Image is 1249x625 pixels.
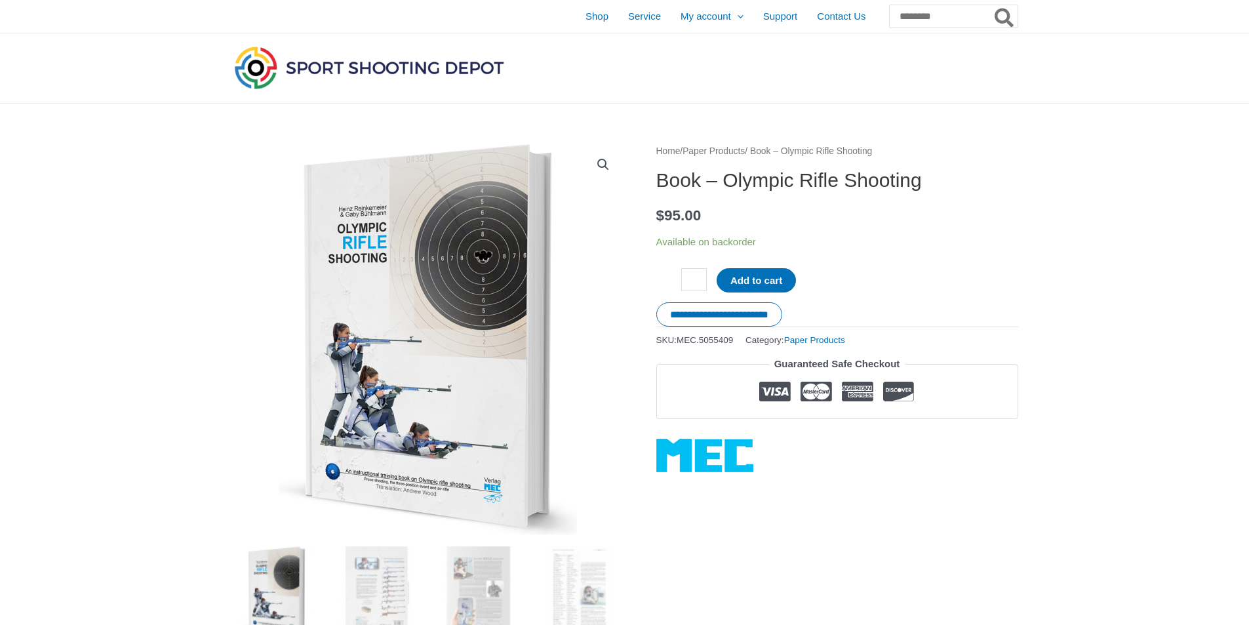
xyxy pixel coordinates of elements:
[656,233,1018,251] p: Available on backorder
[784,335,845,345] a: Paper Products
[992,5,1018,28] button: Search
[656,207,665,224] span: $
[656,439,753,472] a: MEC
[769,355,905,373] legend: Guaranteed Safe Checkout
[677,335,733,345] span: MEC.5055409
[231,43,507,92] img: Sport Shooting Depot
[717,268,796,292] button: Add to cart
[656,332,734,348] span: SKU:
[681,268,707,291] input: Product quantity
[591,153,615,176] a: View full-screen image gallery
[745,332,845,348] span: Category:
[656,146,681,156] a: Home
[231,143,625,536] img: Book - Olympic Rifle Shooting
[656,143,1018,160] nav: Breadcrumb
[683,146,745,156] a: Paper Products
[656,169,1018,192] h1: Book – Olympic Rifle Shooting
[656,207,702,224] bdi: 95.00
